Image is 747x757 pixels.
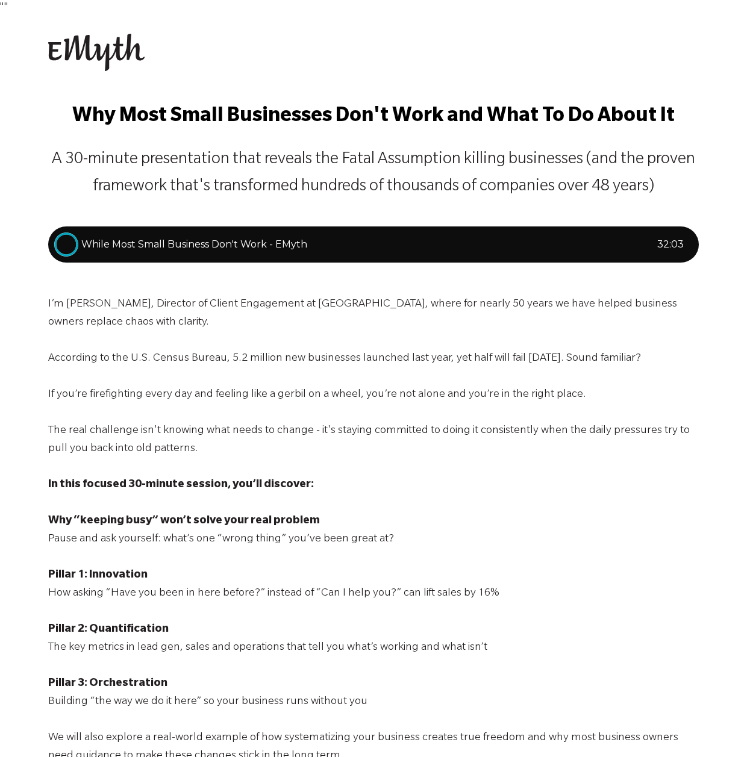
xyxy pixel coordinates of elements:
[48,34,145,71] img: EMyth
[72,107,675,128] span: Why Most Small Businesses Don't Work and What To Do About It
[48,678,167,690] span: Pillar 3: Orchestration
[687,699,747,757] iframe: Chat Widget
[687,699,747,757] div: Widget de chat
[48,516,320,528] span: Why “keeping busy” won’t solve your real problem
[81,237,657,252] div: While Most Small Business Don't Work - EMyth
[48,479,314,491] span: In this focused 30-minute session, you’ll discover:
[48,624,169,636] span: Pillar 2: Quantification
[48,226,699,263] div: Play audio: While Most Small Business Don't Work - EMyth
[54,232,78,257] div: Play
[48,570,148,582] span: Pillar 1: Innovation
[48,147,699,201] p: A 30-minute presentation that reveals the Fatal Assumption killing businesses (and the proven fra...
[657,237,684,252] div: 32 : 03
